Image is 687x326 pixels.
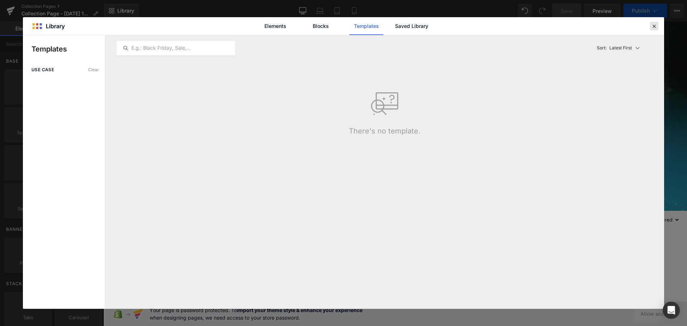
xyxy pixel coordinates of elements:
[117,44,235,52] input: E.g.: Black Friday, Sale,...
[31,44,105,54] p: Templates
[88,67,99,72] span: Clear
[349,127,420,135] p: There's no template.
[277,189,307,207] span: 8 products
[287,261,292,269] span: ...
[597,45,606,50] span: Sort:
[312,261,327,269] span: NEXT
[395,17,429,35] a: Saved Library
[663,302,680,319] div: Open Intercom Messenger
[304,17,338,35] a: Blocks
[31,67,54,72] span: use case
[609,45,632,51] p: Latest First
[594,41,653,55] button: Latest FirstSort:Latest First
[267,261,270,269] span: 2
[299,261,304,269] span: 10
[277,261,280,269] span: 3
[349,17,383,35] a: Templates
[258,17,292,35] a: Elements
[257,261,259,269] span: 1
